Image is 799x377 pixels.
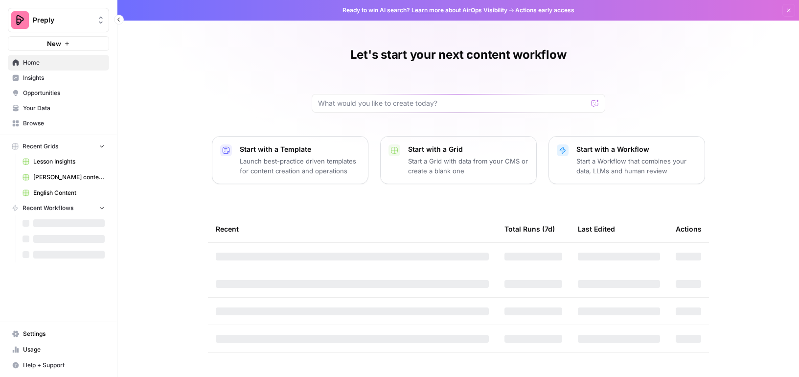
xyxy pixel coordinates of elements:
div: Recent [216,215,489,242]
a: Usage [8,342,109,357]
button: New [8,36,109,51]
span: [PERSON_NAME] content interlinking test - new content [33,173,105,182]
a: Opportunities [8,85,109,101]
a: Your Data [8,100,109,116]
p: Start with a Grid [408,144,528,154]
a: Settings [8,326,109,342]
input: What would you like to create today? [318,98,587,108]
p: Start with a Template [240,144,360,154]
h1: Let's start your next content workflow [350,47,567,63]
a: Lesson Insights [18,154,109,169]
button: Start with a GridStart a Grid with data from your CMS or create a blank one [380,136,537,184]
span: Insights [23,73,105,82]
span: Preply [33,15,92,25]
p: Start with a Workflow [576,144,697,154]
span: Lesson Insights [33,157,105,166]
p: Start a Grid with data from your CMS or create a blank one [408,156,528,176]
span: Opportunities [23,89,105,97]
span: English Content [33,188,105,197]
button: Recent Workflows [8,201,109,215]
a: Learn more [411,6,444,14]
button: Start with a WorkflowStart a Workflow that combines your data, LLMs and human review [548,136,705,184]
p: Start a Workflow that combines your data, LLMs and human review [576,156,697,176]
div: Last Edited [578,215,615,242]
span: Your Data [23,104,105,113]
span: Recent Grids [23,142,58,151]
span: Home [23,58,105,67]
a: Home [8,55,109,71]
span: Actions early access [515,6,574,15]
span: Settings [23,330,105,338]
span: Usage [23,345,105,354]
button: Workspace: Preply [8,8,109,32]
img: Preply Logo [11,11,29,29]
a: English Content [18,185,109,201]
a: Browse [8,116,109,131]
span: Browse [23,119,105,128]
span: Recent Workflows [23,204,73,212]
p: Launch best-practice driven templates for content creation and operations [240,156,360,176]
div: Actions [676,215,702,242]
span: Ready to win AI search? about AirOps Visibility [342,6,507,15]
button: Help + Support [8,357,109,373]
button: Recent Grids [8,139,109,154]
a: [PERSON_NAME] content interlinking test - new content [18,169,109,185]
button: Start with a TemplateLaunch best-practice driven templates for content creation and operations [212,136,368,184]
span: Help + Support [23,361,105,370]
span: New [47,39,61,48]
div: Total Runs (7d) [504,215,555,242]
a: Insights [8,70,109,86]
